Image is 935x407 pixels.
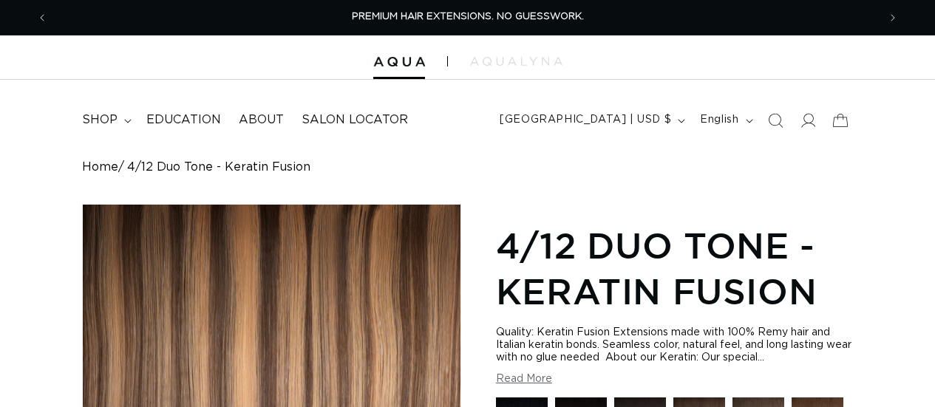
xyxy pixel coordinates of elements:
h1: 4/12 Duo Tone - Keratin Fusion [496,222,854,315]
img: aqualyna.com [470,57,562,66]
a: Home [82,160,118,174]
button: [GEOGRAPHIC_DATA] | USD $ [491,106,691,134]
summary: shop [73,103,137,137]
summary: Search [759,104,792,137]
span: About [239,112,284,128]
a: Salon Locator [293,103,417,137]
span: 4/12 Duo Tone - Keratin Fusion [127,160,310,174]
a: Education [137,103,230,137]
button: Previous announcement [26,4,58,32]
span: shop [82,112,118,128]
a: About [230,103,293,137]
img: Aqua Hair Extensions [373,57,425,67]
span: [GEOGRAPHIC_DATA] | USD $ [500,112,671,128]
span: PREMIUM HAIR EXTENSIONS. NO GUESSWORK. [352,12,584,21]
button: Next announcement [877,4,909,32]
span: Salon Locator [302,112,408,128]
button: English [691,106,758,134]
span: Education [146,112,221,128]
nav: breadcrumbs [82,160,854,174]
div: Quality: Keratin Fusion Extensions made with 100% Remy hair and Italian keratin bonds. Seamless c... [496,326,854,364]
span: English [700,112,738,128]
button: Read More [496,373,552,386]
